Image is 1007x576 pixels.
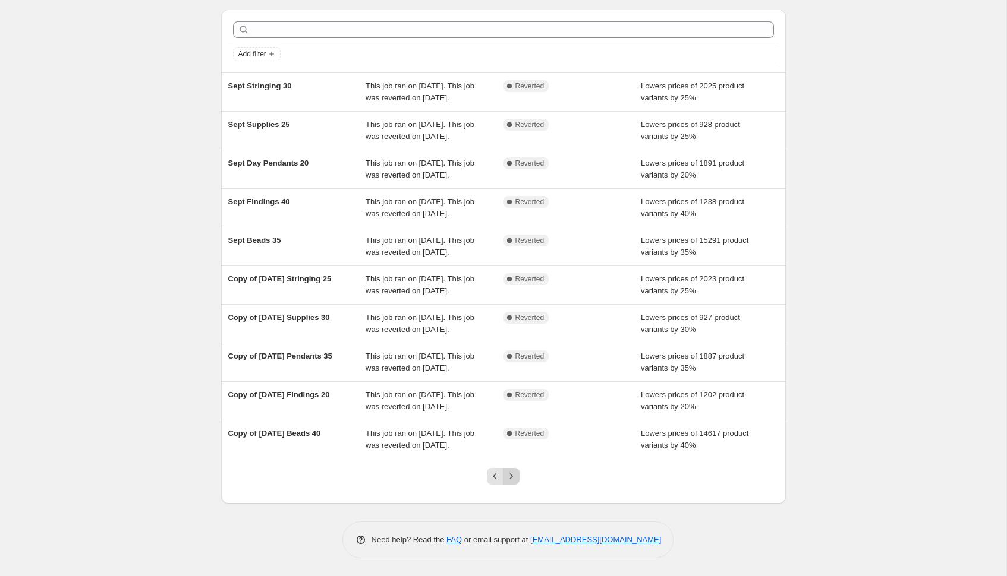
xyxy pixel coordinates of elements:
span: Reverted [515,236,545,245]
span: Lowers prices of 1202 product variants by 20% [641,390,744,411]
span: Copy of [DATE] Beads 40 [228,429,321,438]
span: Reverted [515,313,545,322]
span: Lowers prices of 15291 product variants by 35% [641,236,748,257]
button: Next [503,468,520,485]
span: Copy of [DATE] Pendants 35 [228,352,332,360]
span: This job ran on [DATE]. This job was reverted on [DATE]. [366,236,474,257]
span: Reverted [515,352,545,361]
span: Reverted [515,429,545,438]
span: Need help? Read the [372,535,447,544]
span: Reverted [515,390,545,400]
span: Reverted [515,159,545,168]
span: Reverted [515,120,545,129]
span: This job ran on [DATE]. This job was reverted on [DATE]. [366,429,474,450]
a: [EMAIL_ADDRESS][DOMAIN_NAME] [530,535,661,544]
span: Sept Beads 35 [228,236,281,245]
button: Add filter [233,47,281,61]
span: Reverted [515,81,545,91]
span: Lowers prices of 2025 product variants by 25% [641,81,744,102]
span: Copy of [DATE] Findings 20 [228,390,330,399]
span: This job ran on [DATE]. This job was reverted on [DATE]. [366,274,474,295]
span: Sept Findings 40 [228,197,290,206]
span: Lowers prices of 1238 product variants by 40% [641,197,744,218]
span: Lowers prices of 2023 product variants by 25% [641,274,744,295]
span: This job ran on [DATE]. This job was reverted on [DATE]. [366,159,474,179]
span: This job ran on [DATE]. This job was reverted on [DATE]. [366,352,474,372]
span: Lowers prices of 1891 product variants by 20% [641,159,744,179]
span: Lowers prices of 928 product variants by 25% [641,120,740,141]
span: Copy of [DATE] Supplies 30 [228,313,330,322]
span: Reverted [515,197,545,207]
span: Sept Day Pendants 20 [228,159,309,167]
span: Sept Stringing 30 [228,81,292,90]
span: or email support at [462,535,530,544]
span: Reverted [515,274,545,284]
span: Sept Supplies 25 [228,120,290,129]
span: Lowers prices of 927 product variants by 30% [641,313,740,334]
span: This job ran on [DATE]. This job was reverted on [DATE]. [366,390,474,411]
span: Lowers prices of 14617 product variants by 40% [641,429,748,450]
nav: Pagination [487,468,520,485]
a: FAQ [446,535,462,544]
span: Copy of [DATE] Stringing 25 [228,274,332,283]
button: Previous [487,468,503,485]
span: This job ran on [DATE]. This job was reverted on [DATE]. [366,81,474,102]
span: This job ran on [DATE]. This job was reverted on [DATE]. [366,313,474,334]
span: This job ran on [DATE]. This job was reverted on [DATE]. [366,120,474,141]
span: Add filter [238,49,266,59]
span: Lowers prices of 1887 product variants by 35% [641,352,744,372]
span: This job ran on [DATE]. This job was reverted on [DATE]. [366,197,474,218]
